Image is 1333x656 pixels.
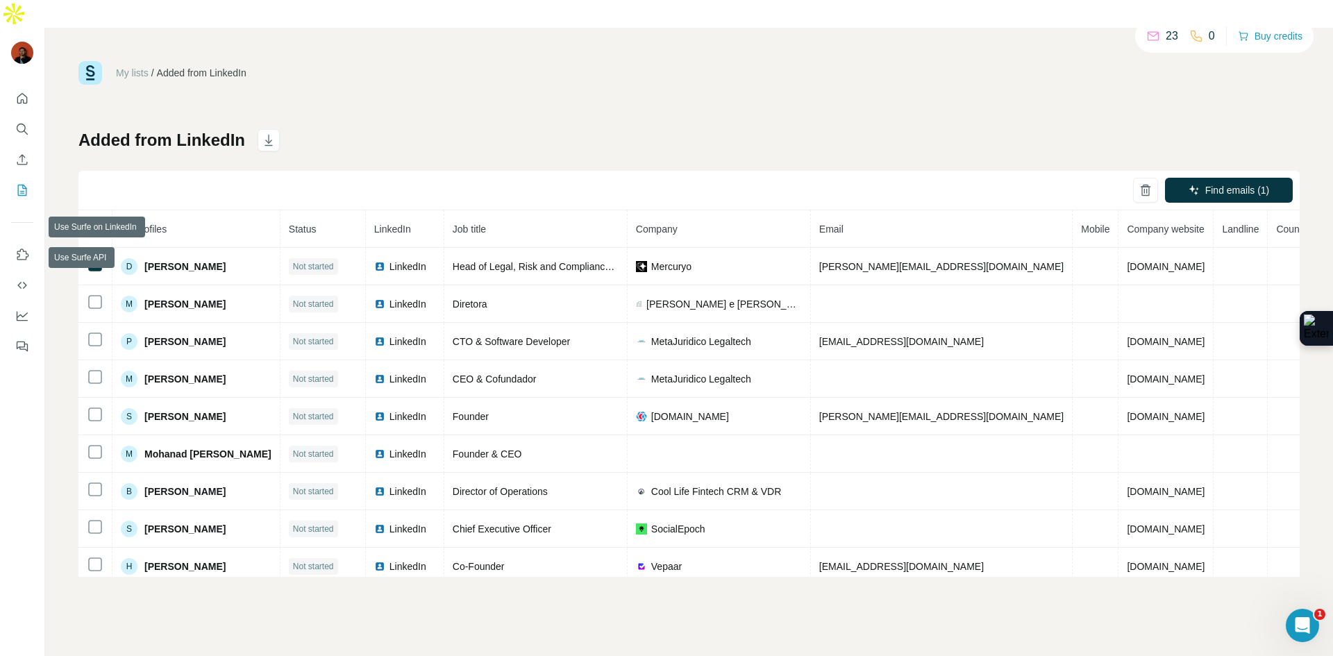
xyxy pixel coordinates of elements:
img: LinkedIn logo [374,411,385,422]
span: Not started [293,560,334,573]
span: [DOMAIN_NAME] [1127,523,1205,535]
span: SocialEpoch [651,522,705,536]
span: LinkedIn [389,447,426,461]
span: LinkedIn [389,410,426,423]
button: Dashboard [11,303,33,328]
span: [EMAIL_ADDRESS][DOMAIN_NAME] [819,336,984,347]
div: Added from LinkedIn [157,66,246,80]
img: company-logo [636,261,647,272]
img: Extension Icon [1304,314,1329,342]
button: Find emails (1) [1165,178,1293,203]
button: Search [11,117,33,142]
span: Company [636,224,678,235]
span: Company website [1127,224,1204,235]
img: company-logo [636,373,647,385]
p: 0 [1209,28,1215,44]
button: Buy credits [1238,26,1302,46]
span: [PERSON_NAME] [144,522,226,536]
span: MetaJuridico Legaltech [651,335,751,348]
span: [DOMAIN_NAME] [1127,486,1205,497]
span: LinkedIn [389,335,426,348]
span: [PERSON_NAME] [144,410,226,423]
span: Landline [1222,224,1259,235]
img: LinkedIn logo [374,298,385,310]
span: [PERSON_NAME] e [PERSON_NAME] Corretora de Seguros [646,297,802,311]
span: Not started [293,448,334,460]
span: Director of Operations [453,486,548,497]
span: LinkedIn [389,372,426,386]
img: company-logo [636,523,647,535]
div: B [121,483,137,500]
span: [EMAIL_ADDRESS][DOMAIN_NAME] [819,561,984,572]
span: LinkedIn [389,297,426,311]
span: Not started [293,373,334,385]
li: / [151,66,154,80]
img: company-logo [636,561,647,572]
span: LinkedIn [374,224,411,235]
span: Not started [293,260,334,273]
span: Mobile [1081,224,1109,235]
img: LinkedIn logo [374,261,385,272]
span: Head of Legal, Risk and Compliance ([GEOGRAPHIC_DATA]) [453,261,721,272]
span: [PERSON_NAME] [144,372,226,386]
span: Not started [293,523,334,535]
span: Cool Life Fintech CRM & VDR [651,485,782,498]
span: MetaJuridico Legaltech [651,372,751,386]
button: Use Surfe on LinkedIn [11,242,33,267]
span: Mohanad [PERSON_NAME] [144,447,271,461]
span: [DOMAIN_NAME] [1127,373,1205,385]
h1: Added from LinkedIn [78,129,245,151]
span: Status [289,224,317,235]
span: [PERSON_NAME] [144,560,226,573]
span: Country [1276,224,1310,235]
span: [PERSON_NAME][EMAIL_ADDRESS][DOMAIN_NAME] [819,411,1064,422]
img: Surfe Logo [78,61,102,85]
span: Diretora [453,298,487,310]
span: 1 [1314,609,1325,620]
div: S [121,408,137,425]
span: [DOMAIN_NAME] [1127,561,1205,572]
span: Job title [453,224,486,235]
button: Use Surfe API [11,273,33,298]
img: LinkedIn logo [374,448,385,460]
span: [PERSON_NAME] [144,485,226,498]
span: [PERSON_NAME] [144,260,226,274]
img: Avatar [11,42,33,64]
span: LinkedIn [389,485,426,498]
div: S [121,521,137,537]
button: Enrich CSV [11,147,33,172]
span: Not started [293,485,334,498]
img: LinkedIn logo [374,336,385,347]
span: 23 Profiles [121,224,167,235]
a: My lists [116,67,149,78]
button: My lists [11,178,33,203]
div: P [121,333,137,350]
span: [DOMAIN_NAME] [1127,336,1205,347]
div: M [121,371,137,387]
img: LinkedIn logo [374,373,385,385]
span: [PERSON_NAME] [144,335,226,348]
span: Founder [453,411,489,422]
img: LinkedIn logo [374,523,385,535]
button: Quick start [11,86,33,111]
span: [DOMAIN_NAME] [1127,261,1205,272]
span: LinkedIn [389,522,426,536]
span: Find emails (1) [1205,183,1270,197]
span: Not started [293,410,334,423]
span: Mercuryo [651,260,691,274]
img: company-logo [636,486,647,497]
img: company-logo [636,411,647,422]
iframe: Intercom live chat [1286,609,1319,642]
span: Vepaar [651,560,682,573]
span: Not started [293,335,334,348]
span: Founder & CEO [453,448,522,460]
span: LinkedIn [389,560,426,573]
span: Co-Founder [453,561,505,572]
img: LinkedIn logo [374,486,385,497]
span: Not started [293,298,334,310]
div: D [121,258,137,275]
span: LinkedIn [389,260,426,274]
div: M [121,296,137,312]
span: [DOMAIN_NAME] [651,410,729,423]
p: 23 [1166,28,1178,44]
